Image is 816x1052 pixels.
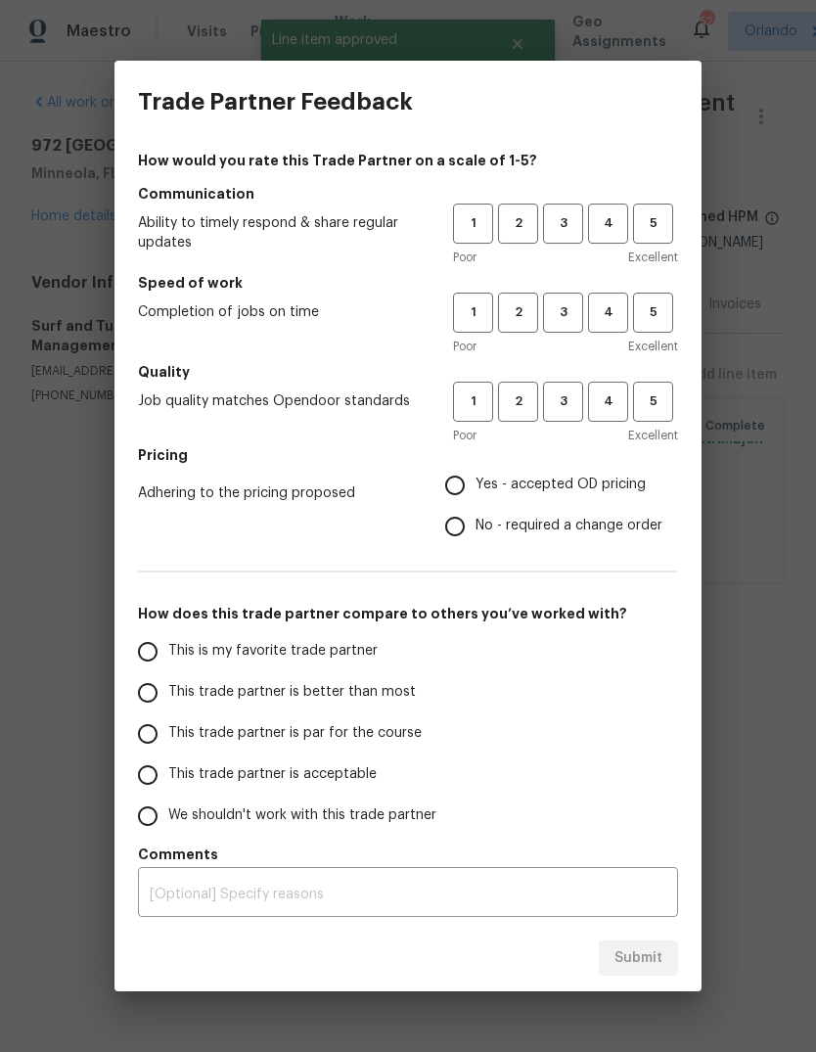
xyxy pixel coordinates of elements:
span: Job quality matches Opendoor standards [138,391,422,411]
h5: How does this trade partner compare to others you’ve worked with? [138,604,678,623]
span: Ability to timely respond & share regular updates [138,213,422,252]
button: 4 [588,204,628,244]
button: 2 [498,293,538,333]
span: Yes - accepted OD pricing [476,475,646,495]
div: Pricing [445,465,678,547]
span: 2 [500,301,536,324]
span: 4 [590,301,626,324]
button: 2 [498,382,538,422]
button: 3 [543,382,583,422]
span: 5 [635,301,671,324]
button: 5 [633,382,673,422]
span: 4 [590,212,626,235]
span: No - required a change order [476,516,662,536]
span: We shouldn't work with this trade partner [168,805,436,826]
span: This trade partner is par for the course [168,723,422,744]
span: Poor [453,248,476,267]
h5: Speed of work [138,273,678,293]
span: Excellent [628,337,678,356]
h5: Quality [138,362,678,382]
span: This trade partner is acceptable [168,764,377,785]
button: 3 [543,293,583,333]
button: 3 [543,204,583,244]
h4: How would you rate this Trade Partner on a scale of 1-5? [138,151,678,170]
span: 3 [545,212,581,235]
span: 3 [545,390,581,413]
button: 4 [588,382,628,422]
h5: Communication [138,184,678,204]
button: 5 [633,204,673,244]
h5: Pricing [138,445,678,465]
button: 2 [498,204,538,244]
span: Adhering to the pricing proposed [138,483,414,503]
button: 4 [588,293,628,333]
span: This trade partner is better than most [168,682,416,703]
span: 3 [545,301,581,324]
span: Poor [453,337,476,356]
button: 5 [633,293,673,333]
span: Excellent [628,426,678,445]
span: 1 [455,212,491,235]
button: 1 [453,382,493,422]
span: 1 [455,301,491,324]
span: Poor [453,426,476,445]
span: 5 [635,390,671,413]
span: 5 [635,212,671,235]
h5: Comments [138,845,678,864]
span: 2 [500,212,536,235]
span: 2 [500,390,536,413]
button: 1 [453,293,493,333]
span: Completion of jobs on time [138,302,422,322]
span: 4 [590,390,626,413]
div: How does this trade partner compare to others you’ve worked with? [138,631,678,837]
h3: Trade Partner Feedback [138,88,413,115]
span: This is my favorite trade partner [168,641,378,662]
span: 1 [455,390,491,413]
button: 1 [453,204,493,244]
span: Excellent [628,248,678,267]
